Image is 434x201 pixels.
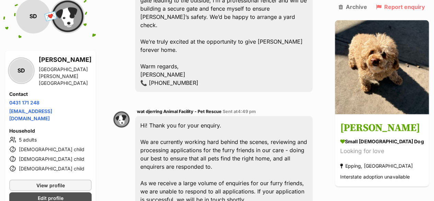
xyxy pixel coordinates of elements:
a: Report enquiry [376,3,425,10]
a: [PERSON_NAME] small [DEMOGRAPHIC_DATA] Dog Looking for love Epping, [GEOGRAPHIC_DATA] Interstate ... [335,115,429,187]
li: [DEMOGRAPHIC_DATA] child [9,164,92,172]
a: [EMAIL_ADDRESS][DOMAIN_NAME] [9,108,52,121]
li: [DEMOGRAPHIC_DATA] child [9,145,92,153]
div: [GEOGRAPHIC_DATA][PERSON_NAME][GEOGRAPHIC_DATA] [39,66,92,86]
a: Archive [339,3,367,10]
div: SD [9,58,33,82]
div: Epping, [GEOGRAPHIC_DATA] [340,161,413,170]
h3: [PERSON_NAME] [39,55,92,64]
h4: Household [9,127,92,134]
img: Lola Copacobana [335,20,429,114]
span: Sent at [223,109,256,114]
a: View profile [9,179,92,191]
h3: [PERSON_NAME] [340,121,424,136]
span: View profile [36,181,65,189]
span: Interstate adoption unavailable [340,174,410,180]
span: 💌 [43,9,58,24]
span: 4:49 pm [238,109,256,114]
div: Looking for love [340,147,424,156]
li: [DEMOGRAPHIC_DATA] child [9,155,92,163]
span: wat djerring Animal Facility - Pet Rescue [137,109,222,114]
h4: Contact [9,90,92,97]
li: 5 adults [9,135,92,144]
a: 0431 171 248 [9,99,39,105]
div: small [DEMOGRAPHIC_DATA] Dog [340,138,424,145]
img: wat djerring Animal Facility - Pet Rescue profile pic [113,111,130,128]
